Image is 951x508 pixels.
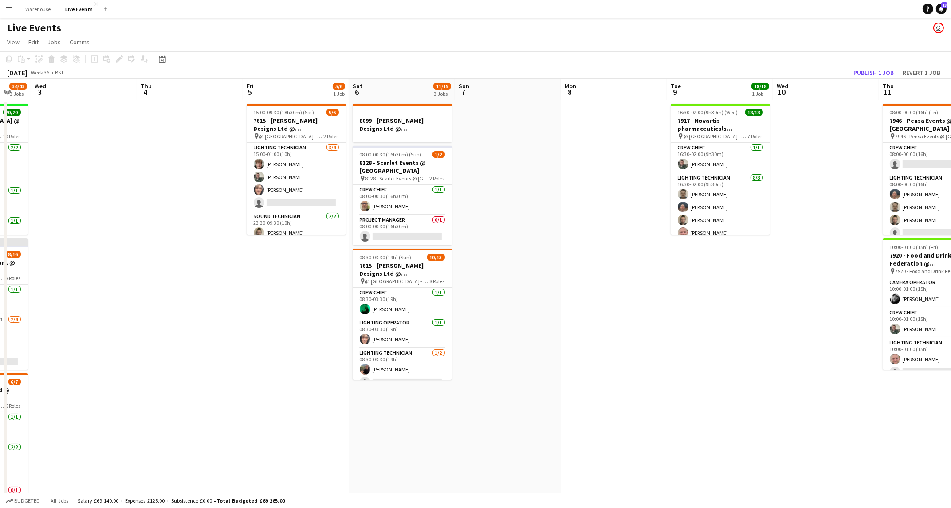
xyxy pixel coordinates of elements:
span: @ [GEOGRAPHIC_DATA] - 7615 [259,133,324,140]
app-job-card: 16:30-02:00 (9h30m) (Wed)18/187917 - Novartis pharmaceuticals Corporation @ [GEOGRAPHIC_DATA] @ [... [671,104,770,235]
span: Sun [459,82,469,90]
app-card-role: Crew Chief1/108:00-00:30 (16h30m)[PERSON_NAME] [353,185,452,215]
app-card-role: Crew Chief1/108:30-03:30 (19h)[PERSON_NAME] [353,288,452,318]
span: View [7,38,20,46]
app-card-role: Project Manager0/108:00-00:30 (16h30m) [353,215,452,245]
span: 10 Roles [3,133,21,140]
span: 13 [941,2,947,8]
span: 8 Roles [6,275,21,281]
app-user-avatar: Technical Department [933,23,944,33]
span: Total Budgeted £69 265.00 [216,497,285,504]
app-card-role: Sound Technician2/223:30-09:30 (10h)[PERSON_NAME] [247,211,346,254]
span: Jobs [47,38,61,46]
a: 13 [936,4,947,14]
span: 18/18 [745,109,763,116]
a: Comms [66,36,93,48]
app-card-role: Lighting Technician1/208:30-03:30 (19h)[PERSON_NAME] [353,348,452,391]
app-card-role: Lighting Technician3/415:00-01:00 (10h)[PERSON_NAME][PERSON_NAME][PERSON_NAME] [247,143,346,211]
span: 3 [33,87,46,97]
h3: 8099 - [PERSON_NAME] Designs Ltd @ [GEOGRAPHIC_DATA] [353,117,452,133]
span: 6 Roles [6,402,21,409]
span: 10 [775,87,788,97]
span: Wed [35,82,46,90]
span: 8/16 [6,251,21,258]
div: 3 Jobs [10,90,27,97]
h1: Live Events [7,21,61,35]
app-job-card: 15:00-09:30 (18h30m) (Sat)5/67615 - [PERSON_NAME] Designs Ltd @ [GEOGRAPHIC_DATA] @ [GEOGRAPHIC_D... [247,104,346,235]
span: @ [GEOGRAPHIC_DATA] - 7615 [365,278,430,285]
button: Budgeted [4,496,41,506]
span: 11/15 [433,83,451,90]
span: 8128 - Scarlet Events @ [GEOGRAPHIC_DATA] [365,175,430,182]
button: Publish 1 job [850,67,897,78]
span: Week 36 [29,69,51,76]
span: 6 [351,87,362,97]
span: 4 [139,87,152,97]
span: Tue [671,82,681,90]
app-job-card: 08:00-00:30 (16h30m) (Sun)1/28128 - Scarlet Events @ [GEOGRAPHIC_DATA] 8128 - Scarlet Events @ [G... [353,146,452,245]
span: 16:30-02:00 (9h30m) (Wed) [678,109,738,116]
span: 5/6 [333,83,345,90]
h3: 7615 - [PERSON_NAME] Designs Ltd @ [GEOGRAPHIC_DATA] [247,117,346,133]
app-card-role: Lighting Operator1/108:30-03:30 (19h)[PERSON_NAME] [353,318,452,348]
a: Jobs [44,36,64,48]
span: @ [GEOGRAPHIC_DATA] - 7917 [684,133,748,140]
div: 1 Job [752,90,769,97]
div: Salary £69 140.00 + Expenses £125.00 + Subsistence £0.00 = [78,497,285,504]
span: Comms [70,38,90,46]
span: Thu [141,82,152,90]
span: Thu [883,82,894,90]
span: Sat [353,82,362,90]
button: Warehouse [18,0,58,18]
span: 11 [881,87,894,97]
span: 08:00-00:30 (16h30m) (Sun) [360,151,422,158]
span: 8 Roles [430,278,445,285]
span: 5/6 [326,109,339,116]
span: 8 [563,87,576,97]
span: 2 Roles [324,133,339,140]
span: 18/18 [751,83,769,90]
h3: 7917 - Novartis pharmaceuticals Corporation @ [GEOGRAPHIC_DATA] [671,117,770,133]
span: 20/20 [3,109,21,116]
span: 1/2 [432,151,445,158]
a: View [4,36,23,48]
button: Live Events [58,0,100,18]
span: Mon [565,82,576,90]
span: 9 [669,87,681,97]
span: All jobs [49,497,70,504]
span: 2 Roles [430,175,445,182]
span: 08:00-00:00 (16h) (Fri) [890,109,939,116]
span: 7 [457,87,469,97]
span: 6/7 [8,379,21,385]
div: [DATE] [7,68,28,77]
div: 3 Jobs [434,90,451,97]
app-job-card: 08:30-03:30 (19h) (Sun)10/137615 - [PERSON_NAME] Designs Ltd @ [GEOGRAPHIC_DATA] @ [GEOGRAPHIC_DA... [353,249,452,380]
span: 7 Roles [748,133,763,140]
span: 34/43 [9,83,27,90]
span: 10/13 [427,254,445,261]
span: Edit [28,38,39,46]
span: 15:00-09:30 (18h30m) (Sat) [254,109,314,116]
span: Wed [777,82,788,90]
div: 1 Job [333,90,345,97]
span: Fri [247,82,254,90]
app-job-card: 8099 - [PERSON_NAME] Designs Ltd @ [GEOGRAPHIC_DATA] [353,104,452,142]
span: 10:00-01:00 (15h) (Fri) [890,244,939,250]
button: Revert 1 job [899,67,944,78]
div: BST [55,69,64,76]
h3: 8128 - Scarlet Events @ [GEOGRAPHIC_DATA] [353,159,452,175]
span: 08:30-03:30 (19h) (Sun) [360,254,412,261]
app-card-role: Lighting Technician8/816:30-02:00 (9h30m)[PERSON_NAME][PERSON_NAME][PERSON_NAME][PERSON_NAME] [671,173,770,293]
h3: 7615 - [PERSON_NAME] Designs Ltd @ [GEOGRAPHIC_DATA] [353,262,452,277]
span: 5 [245,87,254,97]
a: Edit [25,36,42,48]
app-card-role: Crew Chief1/116:30-02:00 (9h30m)[PERSON_NAME] [671,143,770,173]
span: Budgeted [14,498,40,504]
